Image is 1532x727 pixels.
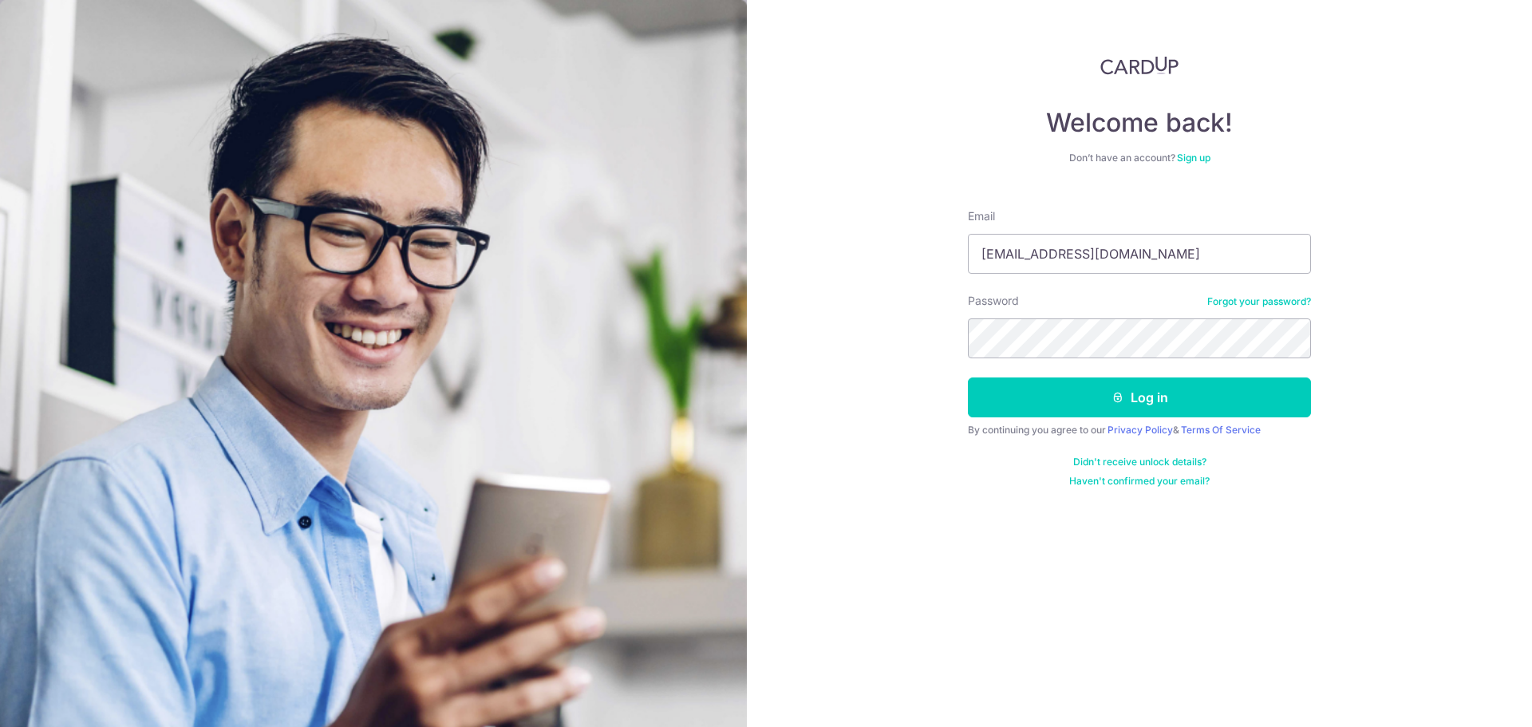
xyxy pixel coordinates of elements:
[1073,456,1206,468] a: Didn't receive unlock details?
[968,234,1311,274] input: Enter your Email
[1207,295,1311,308] a: Forgot your password?
[1108,424,1173,436] a: Privacy Policy
[968,152,1311,164] div: Don’t have an account?
[968,107,1311,139] h4: Welcome back!
[968,293,1019,309] label: Password
[1069,475,1210,488] a: Haven't confirmed your email?
[968,208,995,224] label: Email
[1181,424,1261,436] a: Terms Of Service
[968,424,1311,437] div: By continuing you agree to our &
[1100,56,1179,75] img: CardUp Logo
[968,377,1311,417] button: Log in
[1177,152,1210,164] a: Sign up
